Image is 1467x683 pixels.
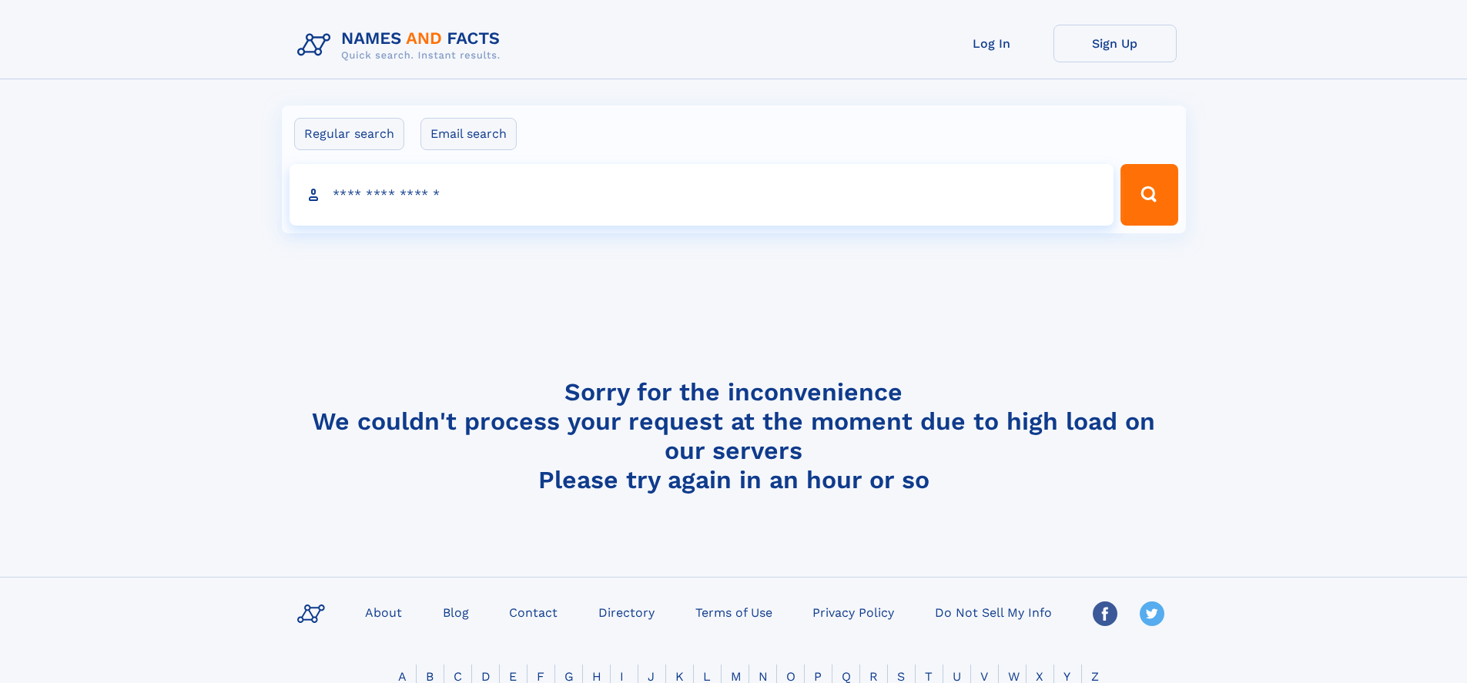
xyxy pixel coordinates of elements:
img: Logo Names and Facts [291,25,513,66]
a: Log In [930,25,1053,62]
h4: Sorry for the inconvenience We couldn't process your request at the moment due to high load on ou... [291,377,1177,494]
label: Regular search [294,118,404,150]
a: Blog [437,601,475,623]
input: search input [290,164,1114,226]
a: Do Not Sell My Info [929,601,1058,623]
a: Directory [592,601,661,623]
a: About [359,601,408,623]
a: Privacy Policy [806,601,900,623]
img: Twitter [1140,601,1164,626]
a: Terms of Use [689,601,779,623]
button: Search Button [1120,164,1177,226]
label: Email search [420,118,517,150]
a: Sign Up [1053,25,1177,62]
img: Facebook [1093,601,1117,626]
a: Contact [503,601,564,623]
